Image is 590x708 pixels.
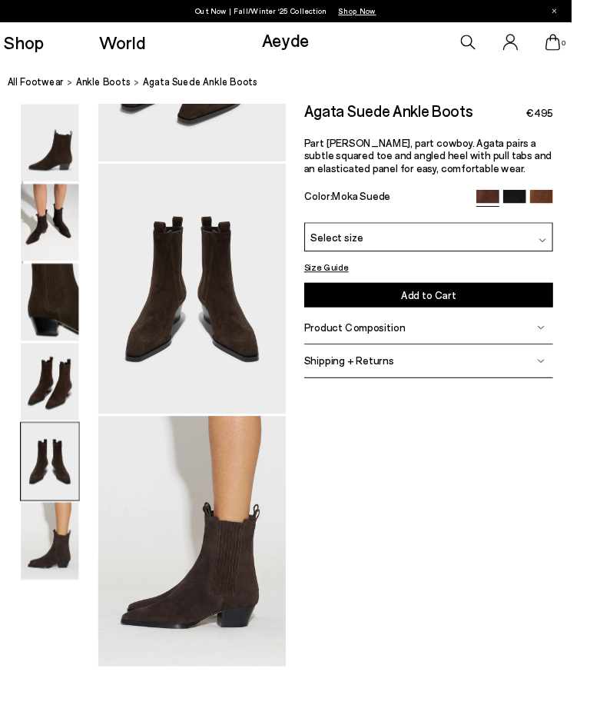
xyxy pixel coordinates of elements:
[314,196,484,214] div: Color:
[555,334,562,342] img: svg%3E
[22,272,81,352] img: Agata Suede Ankle Boots - Image 3
[314,367,407,380] span: Shipping + Returns
[102,35,150,53] a: World
[414,298,471,311] span: Add to Cart
[321,238,376,254] span: Select size
[78,78,135,91] span: ankle boots
[22,108,81,188] img: Agata Suede Ankle Boots - Image 1
[543,109,571,125] span: €495
[22,437,81,517] img: Agata Suede Ankle Boots - Image 5
[578,40,586,48] span: 0
[343,196,403,209] span: Moka Suede
[314,268,360,284] button: Size Guide
[22,519,81,599] img: Agata Suede Ankle Boots - Image 6
[270,30,320,52] a: Aeyde
[4,35,45,53] a: Shop
[555,369,562,377] img: svg%3E
[314,332,419,345] span: Product Composition
[147,77,267,93] span: Agata Suede Ankle Boots
[78,77,135,93] a: ankle boots
[314,141,572,180] p: Part [PERSON_NAME], part cowboy. Agata pairs a subtle squared toe and angled heel with pull tabs ...
[22,354,81,434] img: Agata Suede Ankle Boots - Image 4
[8,77,66,93] a: All Footwear
[556,244,564,252] img: svg%3E
[202,4,389,19] p: Out Now | Fall/Winter ‘25 Collection
[563,35,578,52] a: 0
[350,7,389,16] span: Navigate to /collections/new-in
[314,107,489,122] h2: Agata Suede Ankle Boots
[314,292,572,317] button: Add to Cart
[22,190,81,270] img: Agata Suede Ankle Boots - Image 2
[8,65,590,107] nav: breadcrumb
